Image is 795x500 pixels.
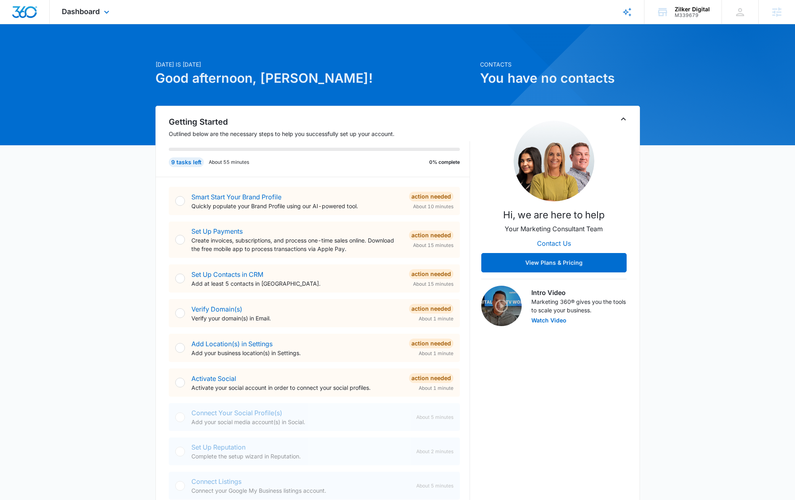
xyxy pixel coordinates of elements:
[413,242,453,249] span: About 15 minutes
[209,159,249,166] p: About 55 minutes
[155,69,475,88] h1: Good afternoon, [PERSON_NAME]!
[191,418,410,426] p: Add your social media account(s) in Social.
[416,448,453,455] span: About 2 minutes
[675,6,710,13] div: account name
[419,350,453,357] span: About 1 minute
[413,280,453,288] span: About 15 minutes
[191,227,243,235] a: Set Up Payments
[531,288,627,297] h3: Intro Video
[409,269,453,279] div: Action Needed
[191,279,403,288] p: Add at least 5 contacts in [GEOGRAPHIC_DATA].
[419,385,453,392] span: About 1 minute
[419,315,453,322] span: About 1 minute
[429,159,460,166] p: 0% complete
[191,314,403,322] p: Verify your domain(s) in Email.
[191,202,403,210] p: Quickly populate your Brand Profile using our AI-powered tool.
[409,192,453,201] div: Action Needed
[191,236,403,253] p: Create invoices, subscriptions, and process one-time sales online. Download the free mobile app t...
[409,304,453,314] div: Action Needed
[480,60,640,69] p: Contacts
[505,224,603,234] p: Your Marketing Consultant Team
[191,305,242,313] a: Verify Domain(s)
[480,69,640,88] h1: You have no contacts
[191,383,403,392] p: Activate your social account in order to connect your social profiles.
[531,318,566,323] button: Watch Video
[191,340,273,348] a: Add Location(s) in Settings
[409,230,453,240] div: Action Needed
[169,130,470,138] p: Outlined below are the necessary steps to help you successfully set up your account.
[481,253,627,272] button: View Plans & Pricing
[529,234,579,253] button: Contact Us
[675,13,710,18] div: account id
[169,157,204,167] div: 9 tasks left
[531,297,627,314] p: Marketing 360® gives you the tools to scale your business.
[191,349,403,357] p: Add your business location(s) in Settings.
[416,482,453,490] span: About 5 minutes
[503,208,605,222] p: Hi, we are here to help
[409,339,453,348] div: Action Needed
[191,374,236,383] a: Activate Social
[62,7,100,16] span: Dashboard
[191,486,410,495] p: Connect your Google My Business listings account.
[481,286,522,326] img: Intro Video
[155,60,475,69] p: [DATE] is [DATE]
[169,116,470,128] h2: Getting Started
[191,452,410,460] p: Complete the setup wizard in Reputation.
[409,373,453,383] div: Action Needed
[191,193,281,201] a: Smart Start Your Brand Profile
[619,114,628,124] button: Toggle Collapse
[416,414,453,421] span: About 5 minutes
[191,270,263,278] a: Set Up Contacts in CRM
[413,203,453,210] span: About 10 minutes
